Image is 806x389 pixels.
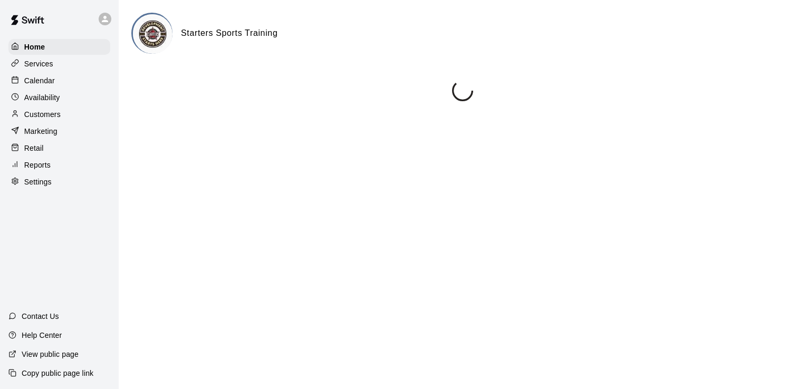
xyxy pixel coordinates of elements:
a: Marketing [8,123,110,139]
p: Copy public page link [22,368,93,378]
p: Retail [24,143,44,153]
img: Starters Sports Training logo [133,14,172,54]
a: Settings [8,174,110,190]
p: Marketing [24,126,57,137]
p: Home [24,42,45,52]
p: Contact Us [22,311,59,322]
p: Calendar [24,75,55,86]
a: Calendar [8,73,110,89]
a: Home [8,39,110,55]
a: Services [8,56,110,72]
p: Settings [24,177,52,187]
p: Customers [24,109,61,120]
p: Help Center [22,330,62,341]
a: Availability [8,90,110,105]
p: View public page [22,349,79,359]
p: Services [24,59,53,69]
a: Retail [8,140,110,156]
p: Availability [24,92,60,103]
p: Reports [24,160,51,170]
h6: Starters Sports Training [181,26,277,40]
a: Reports [8,157,110,173]
a: Customers [8,106,110,122]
